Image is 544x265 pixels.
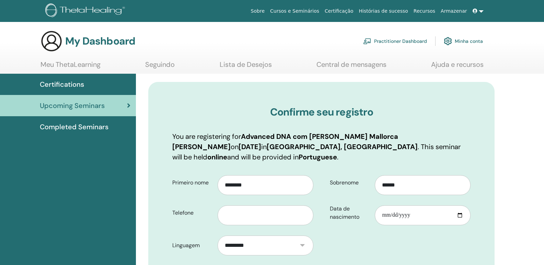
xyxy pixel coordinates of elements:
a: Ajuda e recursos [431,60,484,74]
h3: Confirme seu registro [172,106,471,118]
a: Recursos [411,5,438,17]
a: Histórias de sucesso [356,5,411,17]
h3: My Dashboard [65,35,135,47]
b: [GEOGRAPHIC_DATA], [GEOGRAPHIC_DATA] [267,142,418,151]
a: Minha conta [444,34,483,49]
label: Telefone [167,206,218,219]
b: [DATE] [239,142,261,151]
b: Advanced DNA com [PERSON_NAME] Mallorca [PERSON_NAME] [172,132,398,151]
a: Armazenar [438,5,470,17]
a: Practitioner Dashboard [363,34,427,49]
a: Sobre [248,5,267,17]
b: Portuguese [299,153,337,161]
a: Seguindo [145,60,175,74]
a: Cursos e Seminários [267,5,322,17]
p: You are registering for on in . This seminar will be held and will be provided in . [172,131,471,162]
span: Completed Seminars [40,122,108,132]
label: Data de nascimento [325,202,375,224]
img: cog.svg [444,35,452,47]
span: Certifications [40,79,84,89]
a: Central de mensagens [316,60,386,74]
a: Certificação [322,5,356,17]
a: Lista de Desejos [220,60,272,74]
label: Sobrenome [325,176,375,189]
a: Meu ThetaLearning [40,60,101,74]
label: Linguagem [167,239,218,252]
img: logo.png [45,3,127,19]
img: generic-user-icon.jpg [40,30,62,52]
label: Primeiro nome [167,176,218,189]
b: online [207,153,227,161]
span: Upcoming Seminars [40,100,105,111]
img: chalkboard-teacher.svg [363,38,371,44]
